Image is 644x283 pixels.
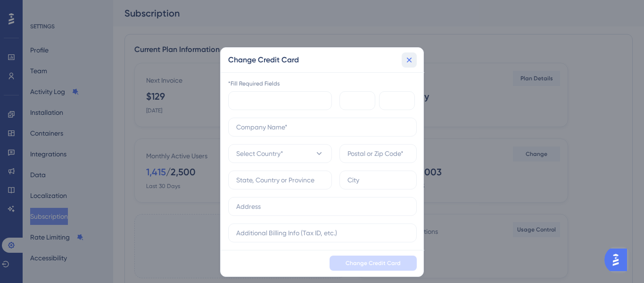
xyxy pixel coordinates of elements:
[236,122,409,132] input: Company Name*
[236,175,324,185] input: State, Country or Province
[346,259,401,267] span: Change Credit Card
[604,246,633,274] iframe: UserGuiding AI Assistant Launcher
[236,201,409,212] input: Address
[228,80,417,87] div: *Fill Required Fields
[347,175,409,185] input: City
[236,228,409,238] input: Additional Billing Info (Tax ID, etc.)
[236,95,328,106] iframe: Secure card number input frame
[387,95,411,106] iframe: Secure CVC input frame
[236,148,283,159] span: Select Country*
[228,54,299,66] h2: Change Credit Card
[347,148,409,159] input: Postal or Zip Code*
[347,95,372,106] iframe: Secure expiration date input frame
